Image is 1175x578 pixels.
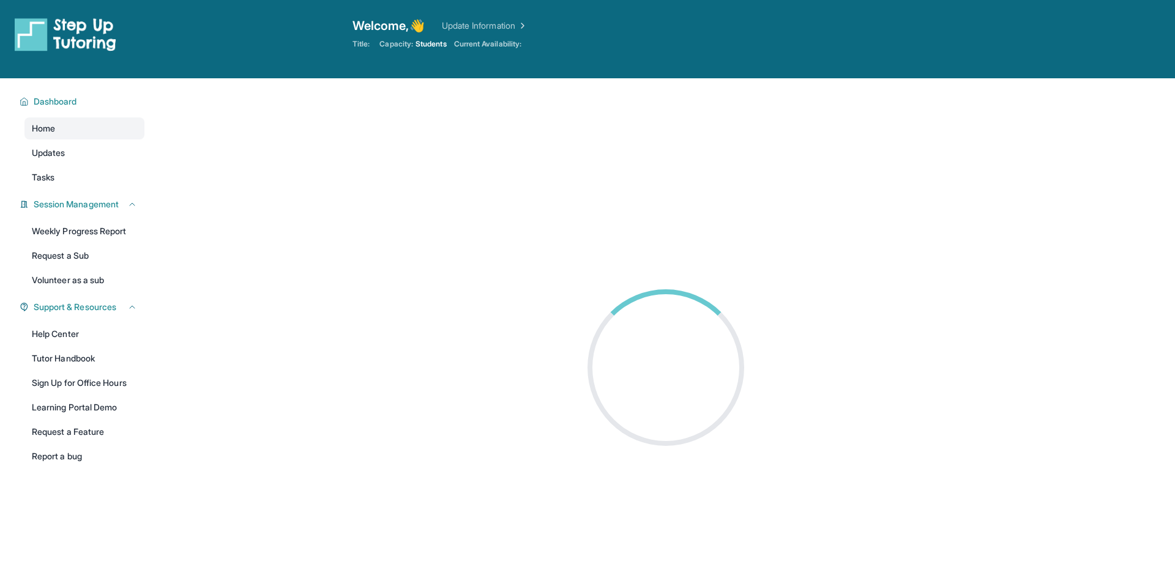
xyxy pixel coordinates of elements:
[34,198,119,210] span: Session Management
[24,421,144,443] a: Request a Feature
[24,396,144,418] a: Learning Portal Demo
[24,117,144,139] a: Home
[24,166,144,188] a: Tasks
[29,301,137,313] button: Support & Resources
[29,198,137,210] button: Session Management
[442,20,528,32] a: Update Information
[29,95,137,108] button: Dashboard
[454,39,521,49] span: Current Availability:
[24,269,144,291] a: Volunteer as a sub
[379,39,413,49] span: Capacity:
[352,39,370,49] span: Title:
[515,20,528,32] img: Chevron Right
[34,301,116,313] span: Support & Resources
[24,347,144,369] a: Tutor Handbook
[15,17,116,51] img: logo
[24,372,144,394] a: Sign Up for Office Hours
[34,95,77,108] span: Dashboard
[24,323,144,345] a: Help Center
[32,122,55,135] span: Home
[24,445,144,467] a: Report a bug
[24,245,144,267] a: Request a Sub
[24,142,144,164] a: Updates
[352,17,425,34] span: Welcome, 👋
[416,39,447,49] span: Students
[24,220,144,242] a: Weekly Progress Report
[32,147,65,159] span: Updates
[32,171,54,183] span: Tasks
